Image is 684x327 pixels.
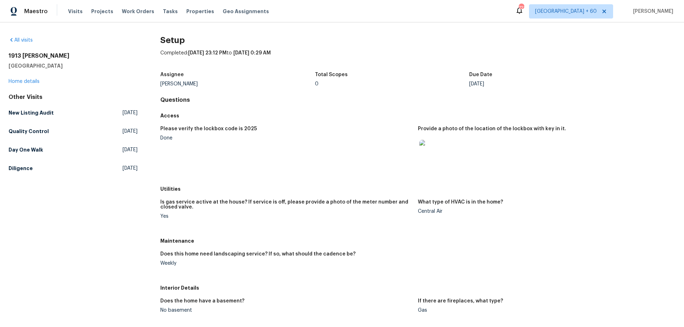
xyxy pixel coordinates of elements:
[160,299,244,304] h5: Does the home have a basement?
[160,81,315,86] div: [PERSON_NAME]
[9,52,138,59] h2: 1913 [PERSON_NAME]
[160,200,412,210] h5: Is gas service active at the house? If service is off, please provide a photo of the meter number...
[315,72,348,77] h5: Total Scopes
[186,8,214,15] span: Properties
[223,8,269,15] span: Geo Assignments
[9,128,49,135] h5: Quality Control
[418,200,503,205] h5: What type of HVAC is in the home?
[418,126,566,131] h5: Provide a photo of the location of the lockbox with key in it.
[9,143,138,156] a: Day One Walk[DATE]
[9,146,43,153] h5: Day One Walk
[9,62,138,69] h5: [GEOGRAPHIC_DATA]
[160,261,412,266] div: Weekly
[519,4,524,11] div: 721
[160,185,675,192] h5: Utilities
[160,126,257,131] h5: Please verify the lockbox code is 2025
[9,165,33,172] h5: Diligence
[9,106,138,119] a: New Listing Audit[DATE]
[160,112,675,119] h5: Access
[9,94,138,101] div: Other Visits
[160,96,675,104] h4: Questions
[160,284,675,291] h5: Interior Details
[9,109,54,116] h5: New Listing Audit
[123,109,138,116] span: [DATE]
[123,165,138,172] span: [DATE]
[535,8,597,15] span: [GEOGRAPHIC_DATA] + 60
[9,38,33,43] a: All visits
[123,146,138,153] span: [DATE]
[163,9,178,14] span: Tasks
[160,49,675,68] div: Completed: to
[160,252,356,257] h5: Does this home need landscaping service? If so, what should the cadence be?
[160,136,412,141] div: Done
[188,51,227,56] span: [DATE] 23:12 PM
[160,308,412,313] div: No basement
[9,162,138,175] a: Diligence[DATE]
[91,8,113,15] span: Projects
[9,79,40,84] a: Home details
[418,308,670,313] div: Gas
[469,81,624,86] div: [DATE]
[315,81,470,86] div: 0
[630,8,673,15] span: [PERSON_NAME]
[160,72,184,77] h5: Assignee
[160,37,675,44] h2: Setup
[233,51,271,56] span: [DATE] 0:29 AM
[122,8,154,15] span: Work Orders
[9,125,138,138] a: Quality Control[DATE]
[68,8,83,15] span: Visits
[418,299,503,304] h5: If there are fireplaces, what type?
[123,128,138,135] span: [DATE]
[160,214,412,219] div: Yes
[24,8,48,15] span: Maestro
[418,209,670,214] div: Central Air
[160,237,675,244] h5: Maintenance
[469,72,492,77] h5: Due Date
